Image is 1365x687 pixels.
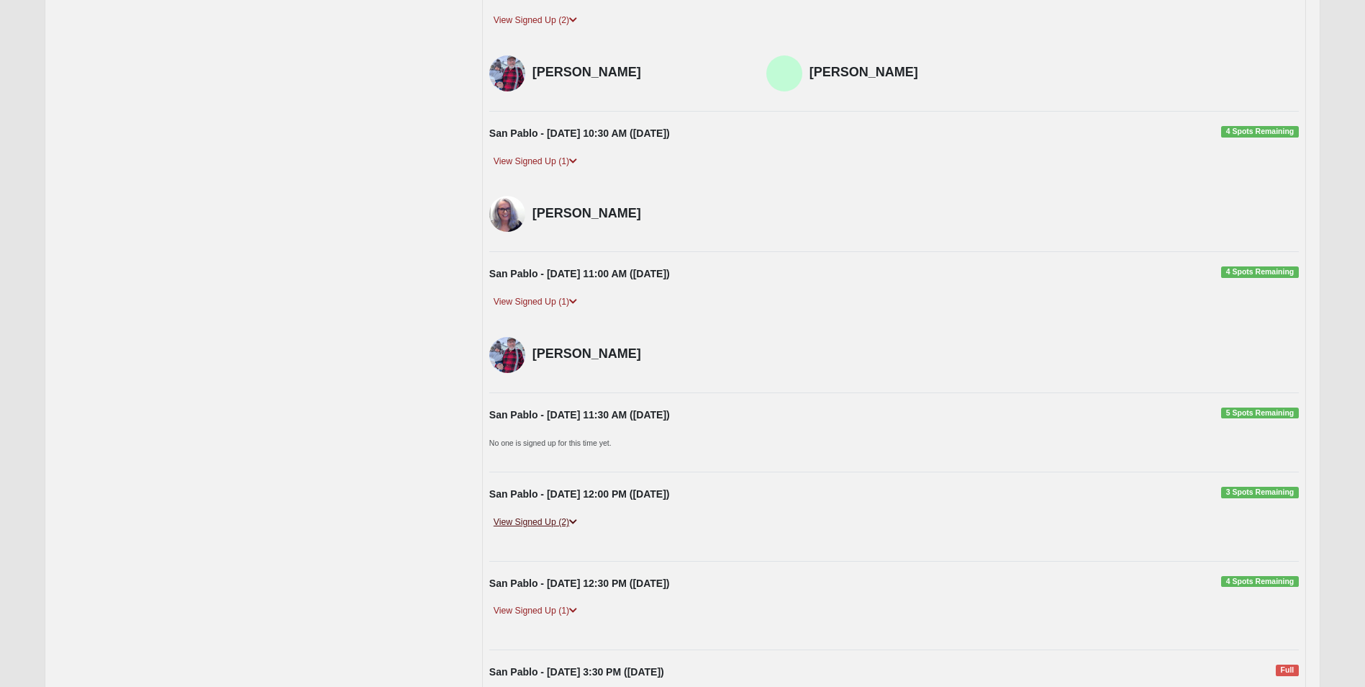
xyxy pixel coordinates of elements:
[489,439,612,447] small: No one is signed up for this time yet.
[1276,665,1298,676] span: Full
[1221,266,1298,278] span: 4 Spots Remaining
[1221,408,1298,419] span: 5 Spots Remaining
[1221,576,1298,588] span: 4 Spots Remaining
[1221,487,1298,498] span: 3 Spots Remaining
[766,55,802,91] img: Sharon White
[489,13,581,28] a: View Signed Up (2)
[489,578,670,589] strong: San Pablo - [DATE] 12:30 PM ([DATE])
[489,666,664,678] strong: San Pablo - [DATE] 3:30 PM ([DATE])
[489,295,581,310] a: View Signed Up (1)
[532,65,745,81] h4: [PERSON_NAME]
[489,127,670,139] strong: San Pablo - [DATE] 10:30 AM ([DATE])
[532,346,745,362] h4: [PERSON_NAME]
[489,268,670,279] strong: San Pablo - [DATE] 11:00 AM ([DATE])
[810,65,1022,81] h4: [PERSON_NAME]
[489,409,670,421] strong: San Pablo - [DATE] 11:30 AM ([DATE])
[489,337,525,373] img: Paul Zoyes
[1221,126,1298,138] span: 4 Spots Remaining
[489,196,525,232] img: Roxanne Buckland
[489,603,581,619] a: View Signed Up (1)
[489,154,581,169] a: View Signed Up (1)
[489,55,525,91] img: Paul Zoyes
[489,515,581,530] a: View Signed Up (2)
[532,206,745,222] h4: [PERSON_NAME]
[489,488,670,500] strong: San Pablo - [DATE] 12:00 PM ([DATE])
